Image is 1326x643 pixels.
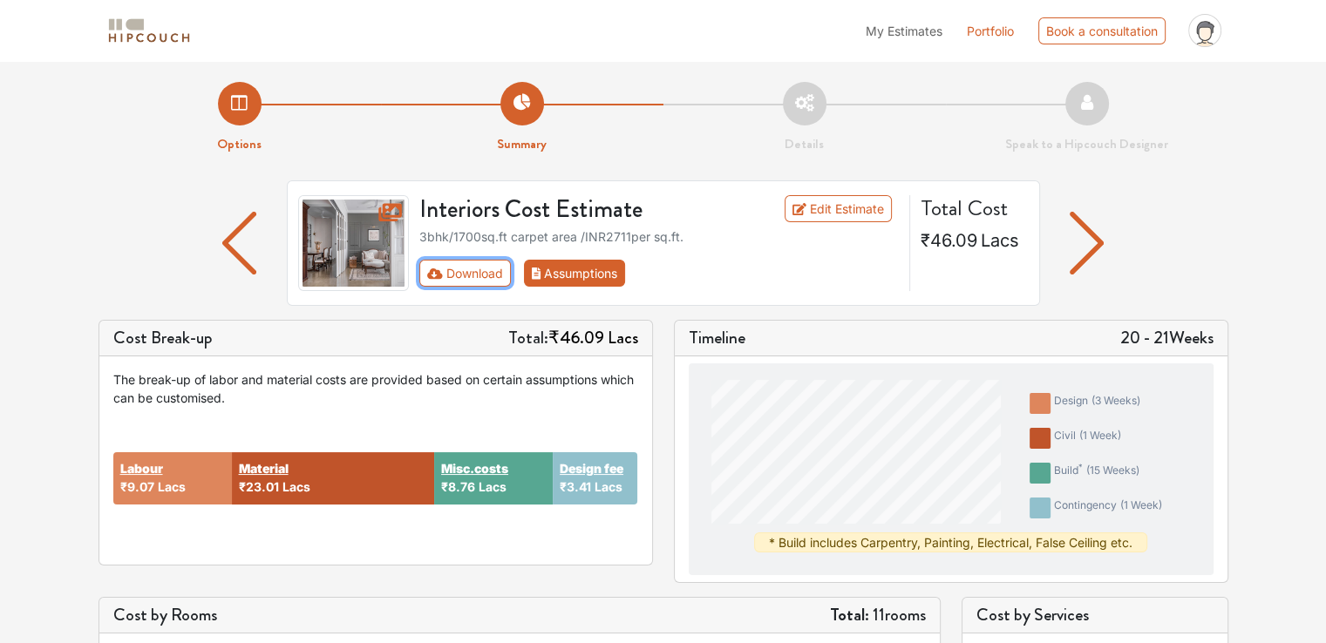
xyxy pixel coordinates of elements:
span: ( 15 weeks ) [1086,464,1139,477]
h5: 11 rooms [830,605,926,626]
img: gallery [298,195,410,291]
div: Toolbar with button groups [419,260,899,287]
span: Lacs [608,325,638,350]
span: Lacs [595,479,622,494]
span: logo-horizontal.svg [105,11,193,51]
div: 3bhk / 1700 sq.ft carpet area /INR 2711 per sq.ft. [419,227,899,246]
div: The break-up of labor and material costs are provided based on certain assumptions which can be c... [113,370,638,407]
div: build [1054,463,1139,484]
span: ( 1 week ) [1120,498,1162,511]
strong: Options [217,134,262,153]
div: civil [1054,428,1121,449]
div: First group [419,260,639,287]
div: Book a consultation [1038,17,1166,44]
a: Portfolio [967,22,1014,40]
strong: Details [785,134,824,153]
span: ₹8.76 [441,479,475,494]
h5: Cost by Rooms [113,605,217,626]
span: Lacs [282,479,310,494]
span: ₹9.07 [120,479,154,494]
button: Download [419,260,511,287]
span: Lacs [479,479,507,494]
h4: Total Cost [921,195,1025,221]
div: design [1054,393,1140,414]
button: Material [239,459,289,477]
span: ₹23.01 [239,479,279,494]
span: ₹46.09 [921,230,977,251]
strong: Summary [497,134,547,153]
img: arrow left [222,212,256,274]
img: logo-horizontal.svg [105,16,193,46]
button: Assumptions [524,260,626,287]
span: ₹46.09 [548,325,604,350]
span: ( 3 weeks ) [1091,394,1140,407]
strong: Total: [830,602,869,627]
img: arrow left [1070,212,1104,274]
div: * Build includes Carpentry, Painting, Electrical, False Ceiling etc. [754,532,1147,552]
span: My Estimates [866,24,942,38]
h5: Cost by Services [976,605,1214,626]
h5: Timeline [689,328,745,349]
button: Misc.costs [441,459,508,477]
h3: Interiors Cost Estimate [409,195,742,225]
h5: 20 - 21 Weeks [1120,328,1214,349]
span: ₹3.41 [560,479,591,494]
span: ( 1 week ) [1079,429,1121,442]
h5: Total: [508,328,638,349]
div: contingency [1054,497,1162,518]
span: Lacs [981,230,1019,251]
h5: Cost Break-up [113,328,213,349]
strong: Speak to a Hipcouch Designer [1005,134,1168,153]
button: Design fee [560,459,623,477]
button: Labour [120,459,163,477]
span: Lacs [158,479,186,494]
a: Edit Estimate [785,195,892,222]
